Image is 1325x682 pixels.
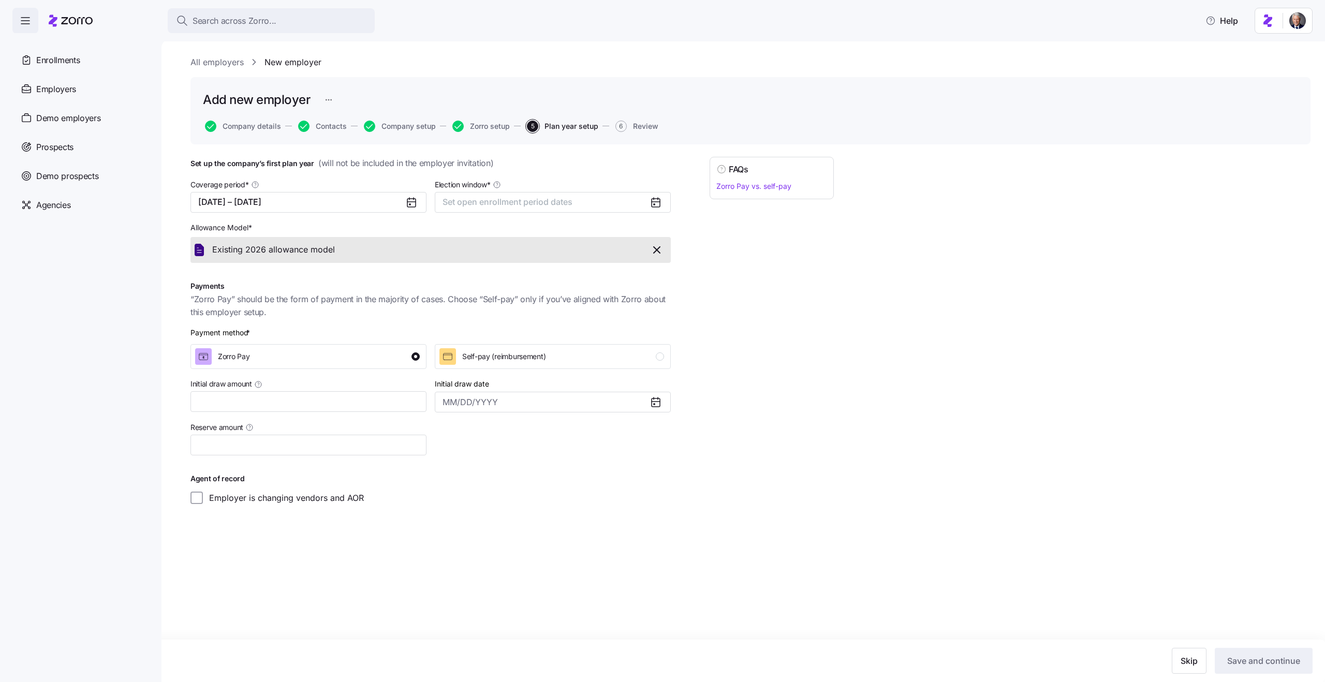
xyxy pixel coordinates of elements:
label: Initial draw date [435,378,489,390]
span: 5 [527,121,538,132]
a: Agencies [12,190,149,219]
span: Existing 2026 allowance model [212,243,335,256]
span: Enrollments [36,54,80,67]
span: Coverage period * [190,180,249,190]
h1: Add new employer [203,92,310,108]
span: Agencies [36,199,70,212]
h4: FAQs [729,164,748,175]
span: Company setup [381,123,436,130]
button: Search across Zorro... [168,8,375,33]
span: ( will not be included in the employer invitation ) [318,157,493,170]
span: Prospects [36,141,73,154]
a: Employers [12,75,149,103]
button: Help [1197,10,1246,31]
h1: Payments [190,281,671,291]
button: Save and continue [1215,648,1313,674]
div: Payment method [190,327,252,338]
a: Demo employers [12,103,149,132]
span: Contacts [316,123,347,130]
span: Zorro setup [470,123,510,130]
span: Initial draw amount [190,379,252,389]
span: Allowance Model * [190,223,252,233]
span: Set open enrollment period dates [443,197,572,207]
button: Contacts [298,121,347,132]
span: Demo employers [36,112,101,125]
span: Company details [223,123,281,130]
a: Zorro Pay vs. self-pay [716,182,791,190]
span: Skip [1181,655,1198,667]
a: Company details [203,121,281,132]
a: New employer [264,56,321,69]
span: Zorro Pay [218,351,249,362]
button: Zorro setup [452,121,510,132]
a: Contacts [296,121,347,132]
span: “Zorro Pay” should be the form of payment in the majority of cases. Choose “Self-pay” only if you... [190,293,671,319]
a: Prospects [12,132,149,161]
h1: Set up the company’s first plan year [190,157,671,170]
span: Self-pay (reimbursement) [462,351,546,362]
button: Skip [1172,648,1206,674]
a: Enrollments [12,46,149,75]
span: Employers [36,83,76,96]
span: Review [633,123,658,130]
a: 5Plan year setup [525,121,598,132]
a: Company setup [362,121,436,132]
a: All employers [190,56,244,69]
a: 6Review [613,121,658,132]
button: Set open enrollment period dates [435,192,671,213]
input: MM/DD/YYYY [435,392,671,412]
button: 6Review [615,121,658,132]
button: 5Plan year setup [527,121,598,132]
h1: Agent of record [190,474,671,483]
span: Search across Zorro... [193,14,276,27]
label: Employer is changing vendors and AOR [203,492,364,504]
a: Demo prospects [12,161,149,190]
span: 6 [615,121,627,132]
span: Save and continue [1227,655,1300,667]
span: Plan year setup [544,123,598,130]
button: [DATE] – [DATE] [190,192,426,213]
span: Election window * [435,180,491,190]
button: Company setup [364,121,436,132]
img: 1dcb4e5d-e04d-4770-96a8-8d8f6ece5bdc-1719926415027.jpeg [1289,12,1306,29]
button: Company details [205,121,281,132]
span: Help [1205,14,1238,27]
span: Demo prospects [36,170,99,183]
a: Zorro setup [450,121,510,132]
span: Reserve amount [190,422,243,433]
